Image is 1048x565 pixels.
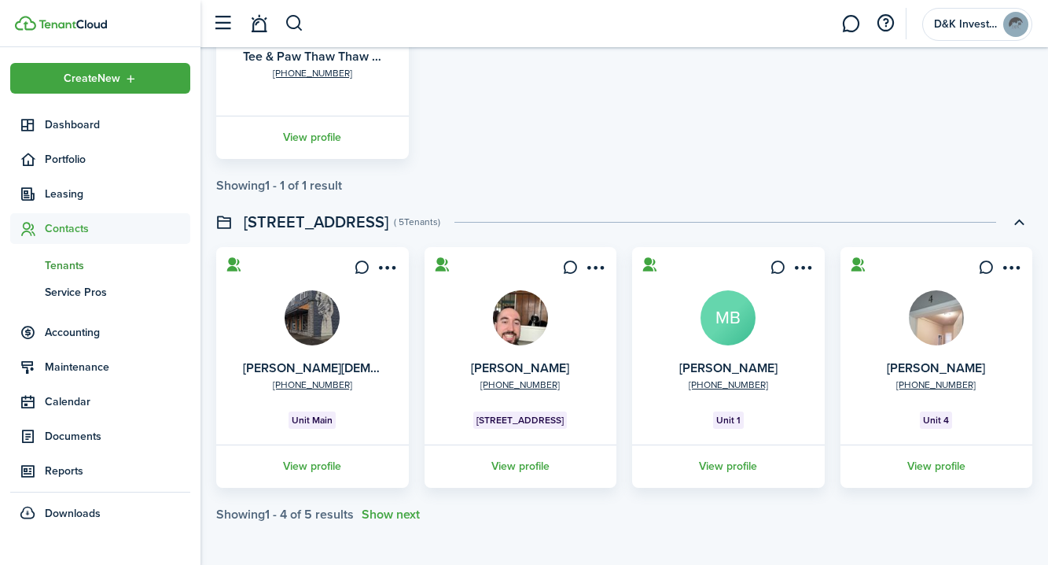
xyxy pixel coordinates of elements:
span: Leasing [45,186,190,202]
span: Unit 1 [716,413,741,427]
img: TenantCloud [39,20,107,29]
pagination-page-total: 1 - 1 of 1 [265,176,307,194]
a: Service Pros [10,279,190,305]
a: View profile [630,445,827,488]
a: [PHONE_NUMBER] [273,66,352,80]
span: Maintenance [45,359,190,375]
span: Downloads [45,505,101,522]
a: [PERSON_NAME][DEMOGRAPHIC_DATA] [243,359,475,377]
span: [STREET_ADDRESS] [476,413,564,427]
pagination-page-total: 1 - 4 of 5 [265,505,312,523]
button: Open menu [790,260,815,281]
span: Unit 4 [923,413,949,427]
a: Messaging [836,4,866,44]
div: Showing results [216,508,354,522]
a: View profile [422,445,620,488]
a: Reports [10,456,190,486]
button: Search [285,10,304,37]
button: Open sidebar [208,9,237,39]
a: View profile [838,445,1035,488]
a: View profile [214,116,411,159]
a: [PERSON_NAME] [679,359,778,377]
span: Contacts [45,220,190,237]
img: Jacobs Well Church [285,290,340,345]
img: Tate LeClair [909,290,964,345]
a: [PHONE_NUMBER] [896,378,976,392]
span: D&K Invest LLC [934,19,997,30]
a: Tenants [10,252,190,279]
tenant-list-swimlane-item: Toggle accordion [216,247,1032,522]
button: Show next [362,508,420,522]
a: Notifications [244,4,274,44]
a: View profile [214,445,411,488]
swimlane-title: [STREET_ADDRESS] [244,210,388,234]
a: Dashboard [10,109,190,140]
button: Open resource center [872,10,899,37]
button: Open menu [582,260,607,281]
span: Unit Main [292,413,333,427]
img: TenantCloud [15,16,36,31]
a: [PHONE_NUMBER] [273,378,352,392]
span: Reports [45,463,190,479]
span: Dashboard [45,116,190,133]
a: Tee & Paw Thaw Thaw Tu [243,47,385,65]
img: D&K Invest LLC [1003,12,1028,37]
span: Portfolio [45,151,190,168]
a: [PERSON_NAME] [887,359,985,377]
a: MB [701,290,756,345]
a: [PHONE_NUMBER] [480,378,560,392]
button: Toggle accordion [1006,209,1032,235]
img: Justin Patterson [493,290,548,345]
span: Service Pros [45,284,190,301]
button: Open menu [998,260,1023,281]
swimlane-subtitle: ( 5 Tenants ) [394,215,440,229]
span: Accounting [45,324,190,341]
span: Create New [64,73,120,84]
span: Documents [45,428,190,445]
button: Open menu [374,260,399,281]
button: Open menu [10,63,190,94]
span: Tenants [45,257,190,274]
a: [PERSON_NAME] [471,359,569,377]
a: [PHONE_NUMBER] [689,378,768,392]
div: Showing result [216,179,342,193]
span: Calendar [45,393,190,410]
